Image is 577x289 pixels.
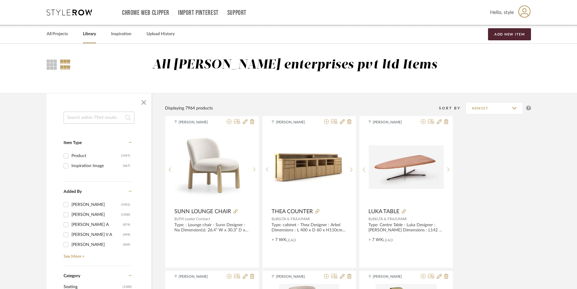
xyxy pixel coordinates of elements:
[179,274,217,279] span: [PERSON_NAME]
[373,119,411,125] span: [PERSON_NAME]
[71,161,123,171] div: Inspiration Image
[178,10,219,15] a: Import Pinterest
[174,217,178,221] span: By
[147,30,175,38] a: Upload History
[179,119,217,125] span: [PERSON_NAME]
[123,161,130,171] div: (467)
[71,240,123,250] div: [PERSON_NAME]
[71,200,121,210] div: [PERSON_NAME]
[369,145,444,189] img: LUKA TABLE
[62,250,132,259] a: See More +
[71,230,123,240] div: [PERSON_NAME] V A
[174,208,231,215] span: SUNN LOUNGE CHAIR
[368,237,383,243] span: > 7 WK
[368,223,444,233] div: Type: Centre Table - Luka Designer : [PERSON_NAME] Dimensions : L142 x W66 x 10 x H 33cm Material...
[272,223,347,233] div: Type: cabinet - Thea Designer : Arbel Dimensions : L 400 x D 60 x H110cm Material & Finishes : wo...
[111,30,131,38] a: Inspiration
[138,96,150,109] button: Close
[123,220,130,230] div: (874)
[272,208,313,215] span: THEA COUNTER
[123,230,130,240] div: (494)
[175,129,250,205] div: 0
[152,57,437,73] div: All [PERSON_NAME] enterprises pvt ltd Items
[488,28,531,40] button: Add New Item
[276,119,314,125] span: [PERSON_NAME]
[121,151,130,161] div: (7497)
[272,217,276,221] span: By
[71,151,121,161] div: Product
[368,217,373,221] span: By
[383,238,393,242] span: Lead
[83,30,96,38] a: Library
[123,240,130,250] div: (409)
[165,105,213,112] div: Displaying 7964 products
[368,208,399,215] span: LUKA TABLE
[439,105,466,111] div: Sort By
[490,9,514,16] span: Hello, style
[64,112,134,124] input: Search within 7964 results
[47,30,68,38] a: All Projects
[175,130,250,205] img: SUNN LOUNGE CHAIR
[122,10,169,15] a: Chrome Web Clipper
[369,129,444,205] div: 0
[71,210,121,220] div: [PERSON_NAME]
[272,237,286,243] span: > 7 WK
[71,220,123,230] div: [PERSON_NAME] A
[174,223,250,233] div: Type: : Lounge chair - Sunn Designer : Na Dimension(s): 26.4” W x 30.3” D x 28.75" H - Seat Heigh...
[121,200,130,210] div: (1901)
[373,217,407,221] span: BELTA & FRAJUMAR
[276,217,310,221] span: BELTA & FRAJUMAR
[272,129,347,205] div: 0
[178,217,210,221] span: TM Leader Contract
[121,210,130,220] div: (1500)
[276,274,314,279] span: [PERSON_NAME]
[64,274,80,279] span: Category
[373,274,411,279] span: [PERSON_NAME]
[64,190,82,194] span: Added By
[286,238,296,242] span: Lead
[272,151,347,183] img: THEA COUNTER
[64,141,82,145] span: Item Type
[227,10,246,15] a: Support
